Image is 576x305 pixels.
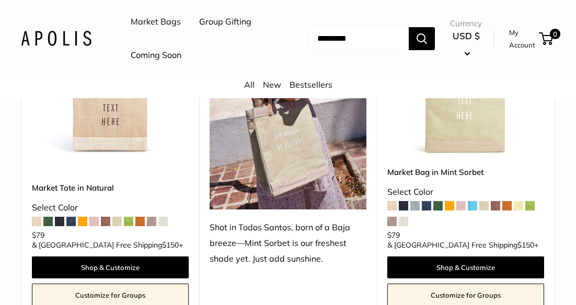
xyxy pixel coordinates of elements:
a: Shop & Customize [387,256,544,278]
span: USD $ [453,30,480,41]
div: Select Color [32,200,189,216]
div: Shot in Todos Santos, born of a Baja breeze—Mint Sorbet is our freshest shade yet. Just add sunsh... [210,220,366,267]
span: & [GEOGRAPHIC_DATA] Free Shipping + [32,241,183,249]
a: Shop & Customize [32,256,189,278]
div: Select Color [387,184,544,200]
a: My Account [509,26,535,52]
span: $79 [32,230,44,240]
a: Market Bag in Mint Sorbet [387,166,544,178]
a: Bestsellers [290,79,332,90]
span: $79 [387,230,400,240]
a: New [263,79,281,90]
a: Market Bags [131,14,181,30]
button: USD $ [450,28,482,61]
a: Market Tote in Natural [32,182,189,194]
input: Search... [309,27,409,50]
span: & [GEOGRAPHIC_DATA] Free Shipping + [387,241,538,249]
span: $150 [162,240,179,250]
a: All [244,79,255,90]
a: Group Gifting [199,14,251,30]
button: Search [409,27,435,50]
img: Apolis [21,31,91,46]
a: Coming Soon [131,48,181,63]
a: 0 [540,32,553,45]
span: Currency [450,16,482,31]
span: $150 [517,240,534,250]
span: 0 [550,29,560,39]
